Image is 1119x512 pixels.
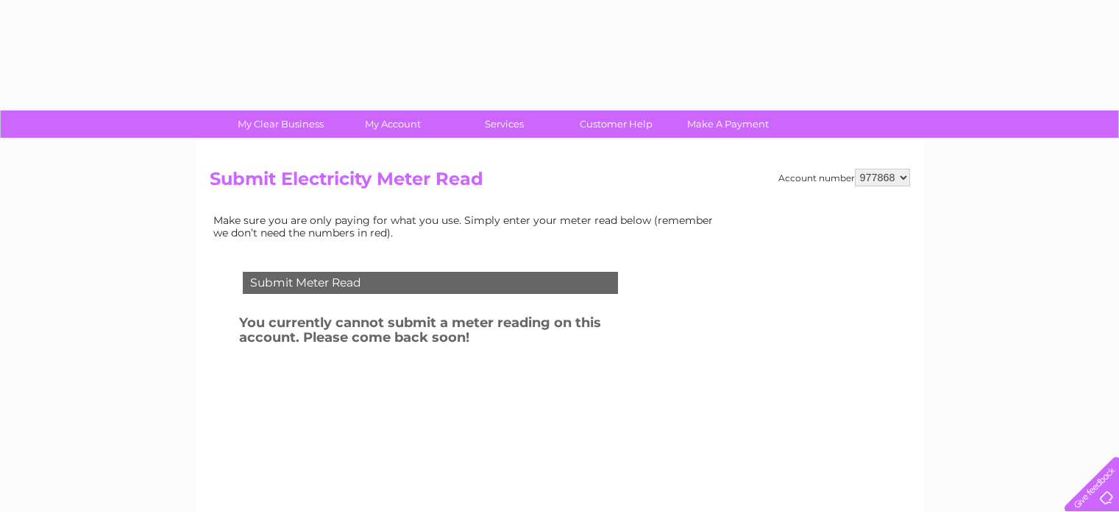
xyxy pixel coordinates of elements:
div: Submit Meter Read [243,272,618,294]
a: My Clear Business [220,111,341,138]
h3: You currently cannot submit a meter reading on this account. Please come back soon! [239,312,657,353]
div: Account number [778,169,910,186]
a: Customer Help [555,111,677,138]
a: Make A Payment [667,111,789,138]
td: Make sure you are only paying for what you use. Simply enter your meter read below (remember we d... [210,211,725,242]
a: Services [444,111,565,138]
h2: Submit Electricity Meter Read [210,169,910,197]
a: My Account [332,111,453,138]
